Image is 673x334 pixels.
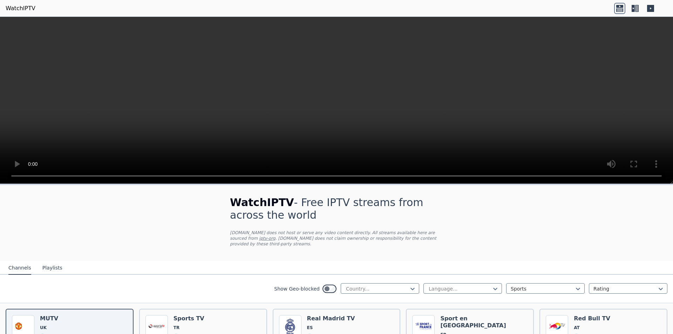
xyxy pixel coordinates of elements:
[230,196,294,209] span: WatchIPTV
[174,325,179,330] span: TR
[574,315,610,322] h6: Red Bull TV
[574,325,580,330] span: AT
[6,4,35,13] a: WatchIPTV
[40,325,47,330] span: UK
[307,325,313,330] span: ES
[230,230,443,247] p: [DOMAIN_NAME] does not host or serve any video content directly. All streams available here are s...
[230,196,443,221] h1: - Free IPTV streams from across the world
[259,236,276,241] a: iptv-org
[174,315,204,322] h6: Sports TV
[42,261,62,275] button: Playlists
[440,315,528,329] h6: Sport en [GEOGRAPHIC_DATA]
[8,261,31,275] button: Channels
[40,315,71,322] h6: MUTV
[307,315,355,322] h6: Real Madrid TV
[274,285,320,292] label: Show Geo-blocked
